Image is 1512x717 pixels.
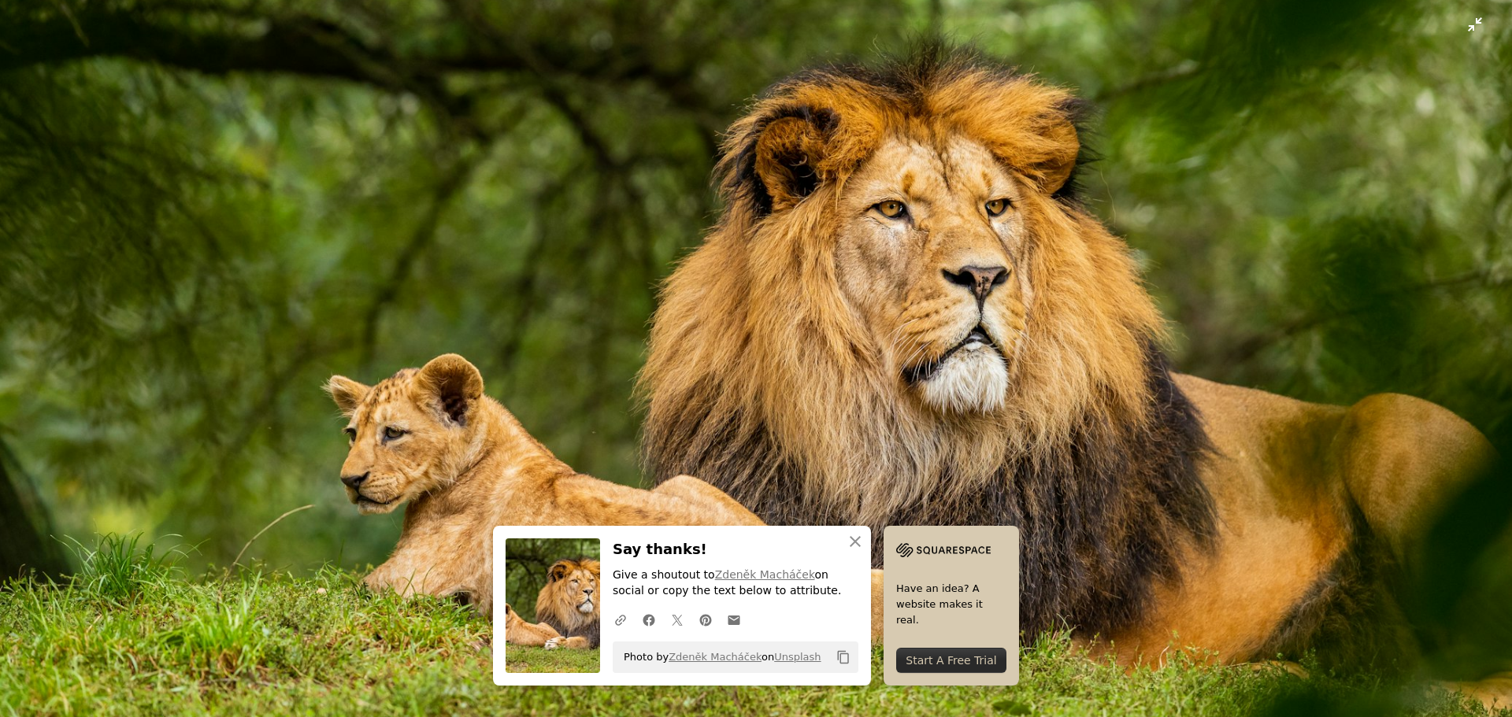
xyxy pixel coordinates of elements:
[720,604,748,635] a: Share over email
[616,645,821,670] span: Photo by on
[613,567,858,599] p: Give a shoutout to on social or copy the text below to attribute.
[715,568,815,581] a: Zdeněk Macháček
[774,651,821,663] a: Unsplash
[884,526,1019,686] a: Have an idea? A website makes it real.Start A Free Trial
[669,651,762,663] a: Zdeněk Macháček
[830,644,857,671] button: Copy to clipboard
[663,604,691,635] a: Share on Twitter
[635,604,663,635] a: Share on Facebook
[896,581,1006,628] span: Have an idea? A website makes it real.
[896,538,991,562] img: file-1705255347840-230a6ab5bca9image
[691,604,720,635] a: Share on Pinterest
[613,538,858,561] h3: Say thanks!
[896,648,1006,673] div: Start A Free Trial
